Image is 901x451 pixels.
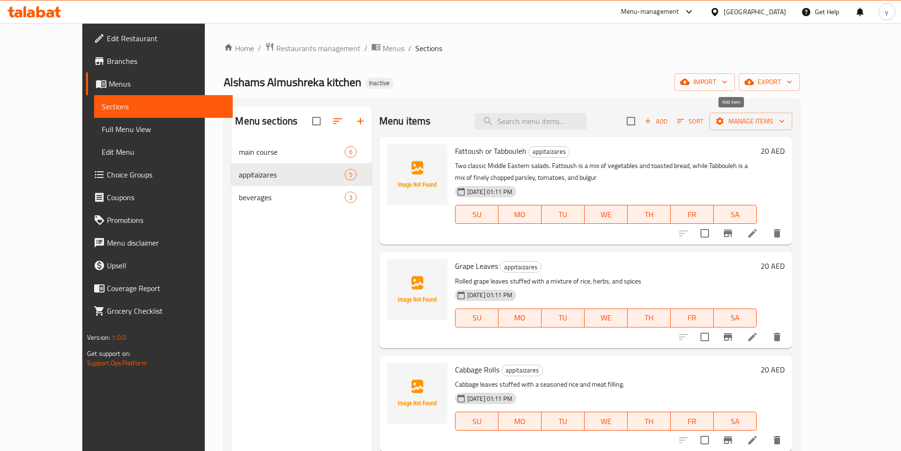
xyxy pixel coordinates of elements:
[545,415,581,428] span: TU
[641,114,671,129] button: Add
[415,43,442,54] span: Sections
[585,309,628,327] button: WE
[585,205,628,224] button: WE
[276,43,360,54] span: Restaurants management
[502,208,538,221] span: MO
[714,309,757,327] button: SA
[455,309,499,327] button: SU
[459,415,495,428] span: SU
[86,277,233,300] a: Coverage Report
[231,163,371,186] div: appitaizares5
[682,76,727,88] span: import
[107,55,225,67] span: Branches
[102,101,225,112] span: Sections
[542,205,585,224] button: TU
[545,311,581,325] span: TU
[107,33,225,44] span: Edit Restaurant
[631,415,667,428] span: TH
[345,148,356,157] span: 6
[87,357,147,369] a: Support.OpsPlatform
[585,412,628,431] button: WE
[885,7,888,17] span: y
[383,43,404,54] span: Menus
[86,231,233,254] a: Menu disclaimer
[588,311,624,325] span: WE
[112,331,126,344] span: 1.0.0
[349,110,372,133] button: Add section
[86,163,233,186] a: Choice Groups
[107,237,225,248] span: Menu disclaimer
[746,76,792,88] span: export
[695,430,715,450] span: Select to update
[717,326,739,348] button: Branch-specific-item
[717,311,753,325] span: SA
[675,114,706,129] button: Sort
[86,209,233,231] a: Promotions
[231,141,371,163] div: main course6
[86,50,233,72] a: Branches
[542,412,585,431] button: TU
[86,27,233,50] a: Edit Restaurant
[107,192,225,203] span: Coupons
[671,309,714,327] button: FR
[408,43,411,54] li: /
[588,208,624,221] span: WE
[545,208,581,221] span: TU
[94,141,233,163] a: Edit Menu
[365,78,394,89] div: Inactive
[87,347,131,360] span: Get support on:
[499,309,542,327] button: MO
[387,144,447,205] img: Fattoush or Tabbouleh
[107,169,225,180] span: Choice Groups
[542,309,585,327] button: TU
[766,326,788,348] button: delete
[94,95,233,118] a: Sections
[643,116,669,127] span: Add
[231,137,371,212] nav: Menu sections
[455,144,526,158] span: Fattoush or Tabbouleh
[107,283,225,294] span: Coverage Report
[621,6,679,18] div: Menu-management
[499,205,542,224] button: MO
[761,144,785,158] h6: 20 AED
[677,116,703,127] span: Sort
[501,365,543,376] div: appitaizares
[387,363,447,424] img: Cabbage Rolls
[224,71,361,93] span: Alshams Almushreka kitchen
[588,415,624,428] span: WE
[102,146,225,158] span: Edit Menu
[345,193,356,202] span: 3
[455,259,498,273] span: Grape Leaves
[224,42,800,54] nav: breadcrumb
[628,205,671,224] button: TH
[671,114,709,129] span: Sort items
[86,186,233,209] a: Coupons
[631,208,667,221] span: TH
[464,187,516,196] span: [DATE] 01:11 PM
[695,223,715,243] span: Select to update
[455,412,499,431] button: SU
[459,311,495,325] span: SU
[239,146,344,158] span: main course
[671,205,714,224] button: FR
[717,115,785,127] span: Manage items
[724,7,786,17] div: [GEOGRAPHIC_DATA]
[86,300,233,322] a: Grocery Checklist
[306,111,326,131] span: Select all sections
[502,365,542,376] span: appitaizares
[459,208,495,221] span: SU
[761,363,785,376] h6: 20 AED
[717,415,753,428] span: SA
[107,260,225,271] span: Upsell
[107,214,225,226] span: Promotions
[674,415,710,428] span: FR
[529,146,569,157] span: appitaizares
[714,205,757,224] button: SA
[239,192,344,203] span: beverages
[747,331,758,343] a: Edit menu item
[345,170,356,179] span: 5
[387,259,447,320] img: Grape Leaves
[674,311,710,325] span: FR
[631,311,667,325] span: TH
